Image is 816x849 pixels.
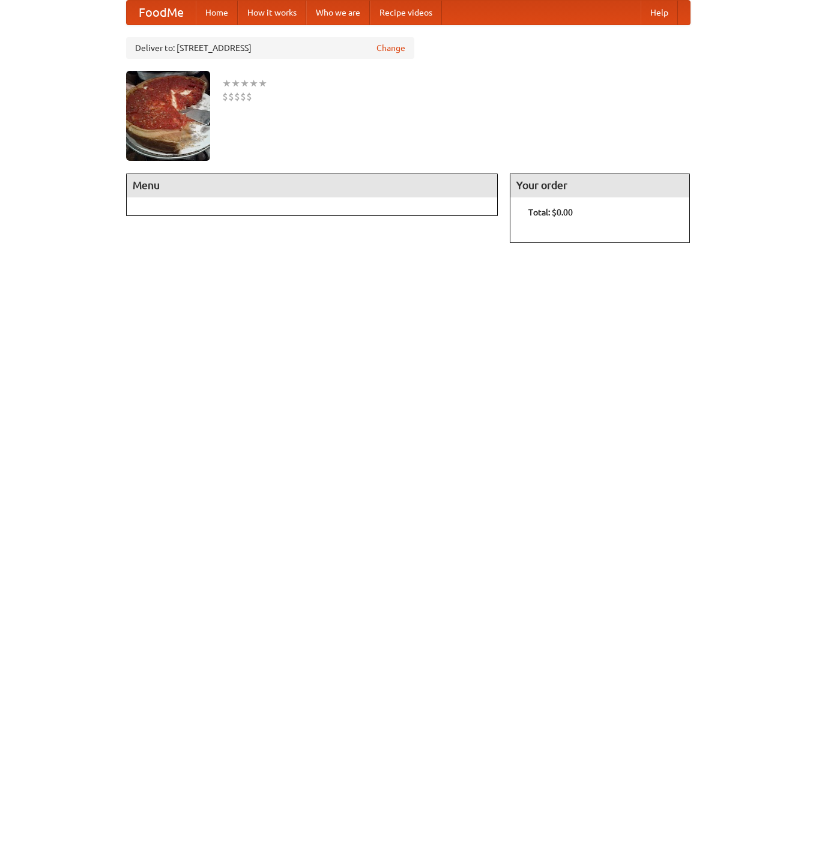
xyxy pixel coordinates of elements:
li: $ [228,90,234,103]
img: angular.jpg [126,71,210,161]
li: ★ [231,77,240,90]
a: Recipe videos [370,1,442,25]
a: FoodMe [127,1,196,25]
li: ★ [222,77,231,90]
div: Deliver to: [STREET_ADDRESS] [126,37,414,59]
b: Total: $0.00 [528,208,573,217]
li: ★ [249,77,258,90]
h4: Your order [510,173,689,197]
li: $ [246,90,252,103]
a: How it works [238,1,306,25]
a: Change [376,42,405,54]
a: Help [641,1,678,25]
a: Home [196,1,238,25]
a: Who we are [306,1,370,25]
h4: Menu [127,173,498,197]
li: $ [240,90,246,103]
li: ★ [240,77,249,90]
li: $ [222,90,228,103]
li: $ [234,90,240,103]
li: ★ [258,77,267,90]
